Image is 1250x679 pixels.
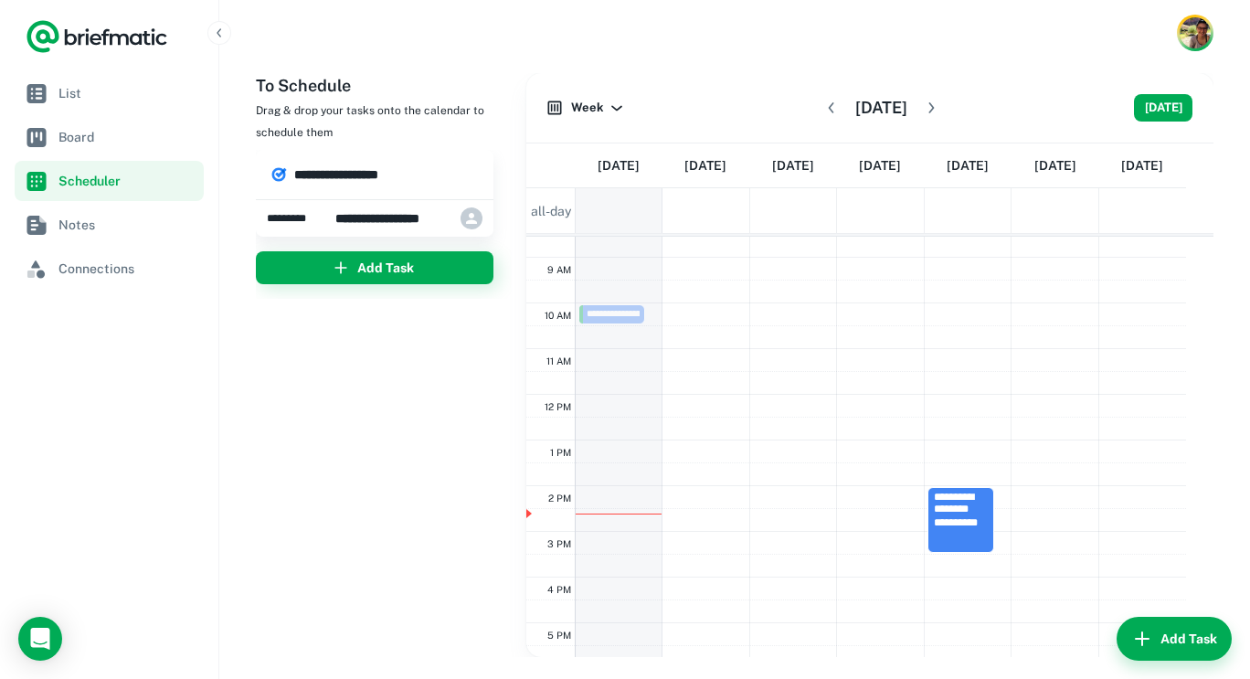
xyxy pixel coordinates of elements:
[547,264,571,275] span: 9 AM
[335,200,482,237] div: Rachael Bernardino
[15,117,204,157] a: Board
[1134,94,1192,122] button: [DATE]
[545,401,571,412] span: 12 PM
[544,94,628,122] button: Week
[256,104,484,139] span: Drag & drop your tasks onto the calendar to schedule them
[545,310,571,321] span: 10 AM
[859,143,901,187] a: October 16, 2025
[947,143,989,187] a: October 17, 2025
[855,95,907,121] h6: [DATE]
[15,205,204,245] a: Notes
[547,538,571,549] span: 3 PM
[598,143,640,187] a: October 13, 2025
[548,493,571,504] span: 2 PM
[18,617,62,661] div: Open Intercom Messenger
[772,143,814,187] a: October 15, 2025
[546,355,571,366] span: 11 AM
[1177,15,1213,51] button: Account button
[267,210,327,227] span: Monday, Oct 13
[1034,143,1076,187] a: October 18, 2025
[26,18,168,55] a: Logo
[58,259,196,279] span: Connections
[15,73,204,113] a: List
[550,447,571,458] span: 1 PM
[547,584,571,595] span: 4 PM
[527,201,575,221] span: all-day
[58,83,196,103] span: List
[15,161,204,201] a: Scheduler
[15,249,204,289] a: Connections
[684,143,726,187] a: October 14, 2025
[58,171,196,191] span: Scheduler
[1180,17,1211,48] img: Rachael Bernardino
[256,251,493,284] button: Add Task
[1121,143,1163,187] a: October 19, 2025
[547,630,571,641] span: 5 PM
[256,73,512,99] h6: To Schedule
[58,127,196,147] span: Board
[1117,617,1232,661] button: Add Task
[58,215,196,235] span: Notes
[270,166,287,183] img: vnd.google-apps.tasks.png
